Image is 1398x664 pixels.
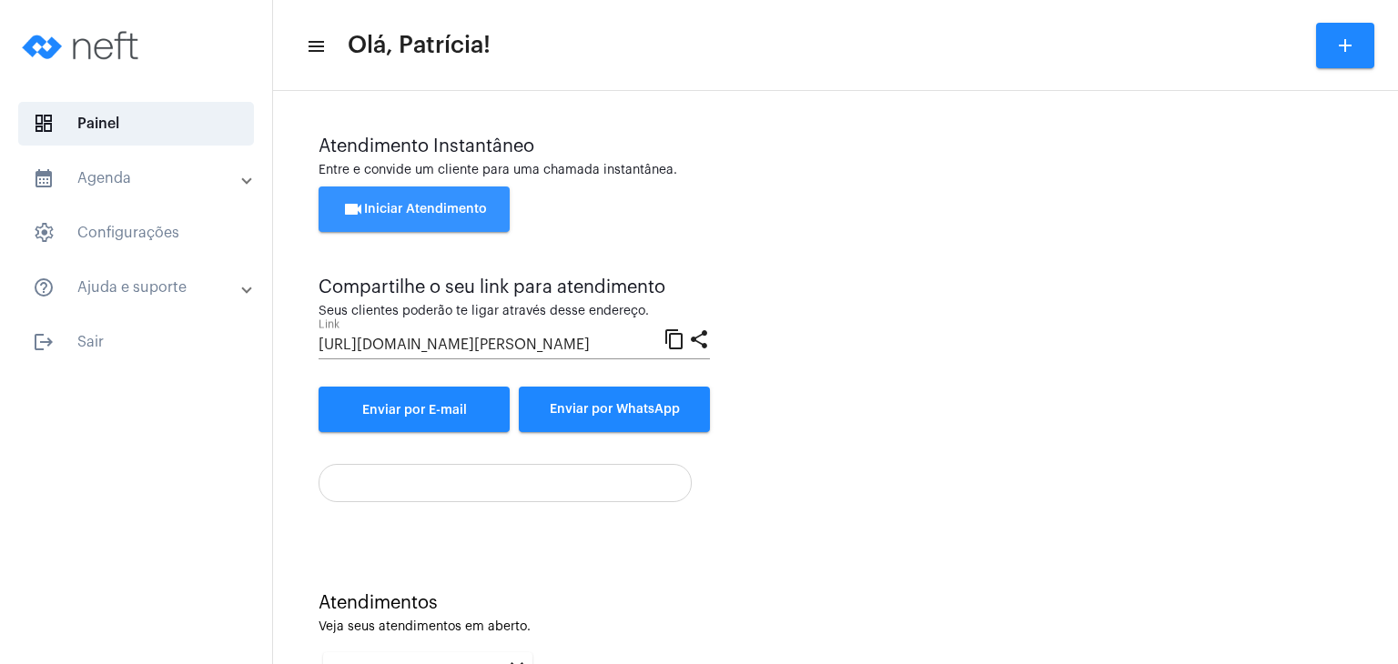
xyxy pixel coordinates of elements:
[15,9,151,82] img: logo-neft-novo-2.png
[319,164,1352,177] div: Entre e convide um cliente para uma chamada instantânea.
[33,222,55,244] span: sidenav icon
[33,277,243,298] mat-panel-title: Ajuda e suporte
[342,203,487,216] span: Iniciar Atendimento
[33,277,55,298] mat-icon: sidenav icon
[688,327,710,349] mat-icon: share
[319,277,710,297] div: Compartilhe o seu link para atendimento
[1334,35,1356,56] mat-icon: add
[362,404,467,417] span: Enviar por E-mail
[550,403,680,416] span: Enviar por WhatsApp
[519,387,710,432] button: Enviar por WhatsApp
[33,113,55,135] span: sidenav icon
[319,186,510,232] button: Iniciar Atendimento
[319,593,1352,613] div: Atendimentos
[18,102,254,146] span: Painel
[319,136,1352,156] div: Atendimento Instantâneo
[348,31,491,60] span: Olá, Patrícia!
[342,198,364,220] mat-icon: videocam
[11,156,272,200] mat-expansion-panel-header: sidenav iconAgenda
[319,620,1352,634] div: Veja seus atendimentos em aberto.
[33,167,243,189] mat-panel-title: Agenda
[18,211,254,255] span: Configurações
[319,305,710,318] div: Seus clientes poderão te ligar através desse endereço.
[33,167,55,189] mat-icon: sidenav icon
[664,327,685,349] mat-icon: content_copy
[11,266,272,309] mat-expansion-panel-header: sidenav iconAjuda e suporte
[18,320,254,364] span: Sair
[306,35,324,57] mat-icon: sidenav icon
[319,387,510,432] a: Enviar por E-mail
[33,331,55,353] mat-icon: sidenav icon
